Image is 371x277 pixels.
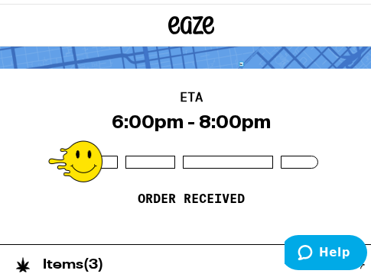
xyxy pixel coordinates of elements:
div: 6:00pm - 8:00pm [112,108,271,129]
h2: Items ( 3 ) [43,254,103,268]
iframe: Opens a widget where you can find more information [285,231,367,269]
h2: ETA [180,88,203,100]
p: Order received [138,188,245,203]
